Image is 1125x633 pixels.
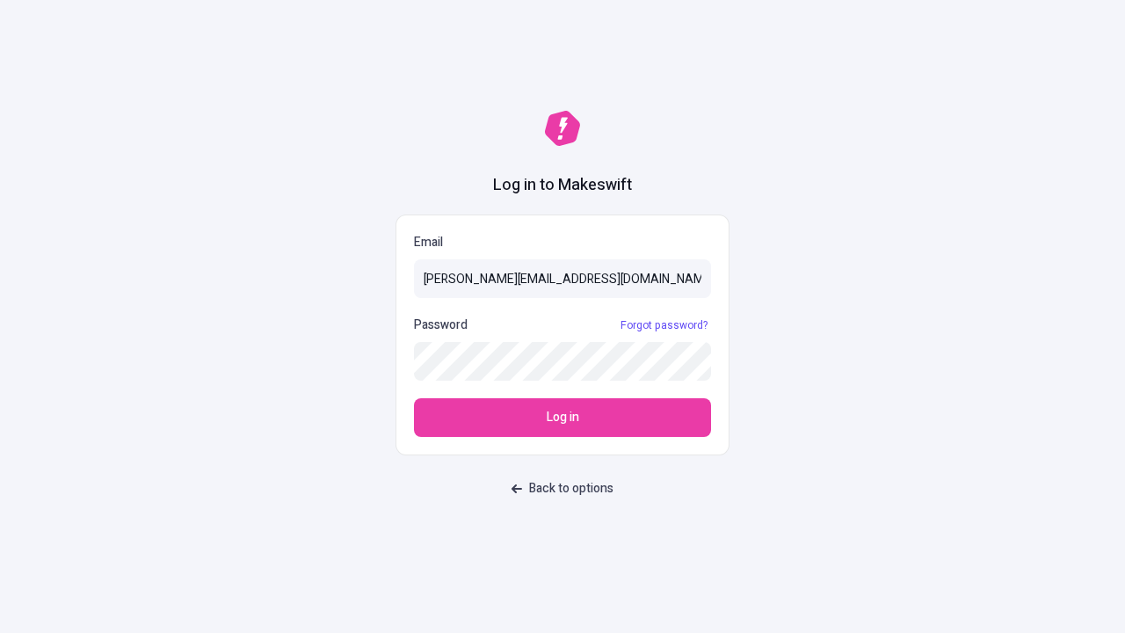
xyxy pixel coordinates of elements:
[547,408,579,427] span: Log in
[414,316,468,335] p: Password
[501,473,624,505] button: Back to options
[414,259,711,298] input: Email
[414,233,711,252] p: Email
[414,398,711,437] button: Log in
[617,318,711,332] a: Forgot password?
[493,174,632,197] h1: Log in to Makeswift
[529,479,613,498] span: Back to options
